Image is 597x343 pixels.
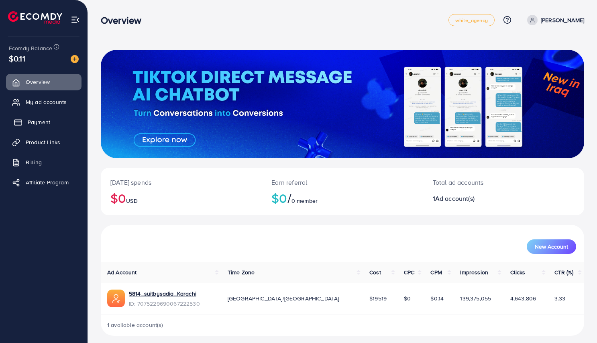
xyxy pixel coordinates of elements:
a: Payment [6,114,82,130]
span: 1 available account(s) [107,321,163,329]
button: New Account [527,239,576,254]
span: Billing [26,158,42,166]
p: [DATE] spends [110,178,252,187]
span: $0 [404,294,411,302]
span: CTR (%) [554,268,573,276]
span: $0.14 [430,294,444,302]
span: Ecomdy Balance [9,44,52,52]
span: [GEOGRAPHIC_DATA]/[GEOGRAPHIC_DATA] [228,294,339,302]
span: 139,375,055 [460,294,491,302]
span: Payment [28,118,50,126]
span: Cost [369,268,381,276]
span: / [287,189,291,207]
iframe: Chat [563,307,591,337]
span: Overview [26,78,50,86]
h3: Overview [101,14,148,26]
img: ic-ads-acc.e4c84228.svg [107,290,125,307]
span: CPC [404,268,414,276]
span: My ad accounts [26,98,67,106]
a: white_agency [448,14,495,26]
p: [PERSON_NAME] [541,15,584,25]
span: Impression [460,268,488,276]
p: Earn referral [271,178,413,187]
a: [PERSON_NAME] [524,15,584,25]
span: ID: 7075229690067222530 [129,300,200,308]
span: 3.33 [554,294,566,302]
a: Affiliate Program [6,174,82,190]
span: $0.11 [9,53,25,64]
img: logo [8,11,62,24]
span: $19519 [369,294,387,302]
span: Affiliate Program [26,178,69,186]
h2: $0 [110,190,252,206]
p: Total ad accounts [433,178,534,187]
span: Ad account(s) [435,194,475,203]
span: Time Zone [228,268,255,276]
span: Ad Account [107,268,137,276]
img: image [71,55,79,63]
span: Clicks [510,268,526,276]
h2: $0 [271,190,413,206]
a: Product Links [6,134,82,150]
span: USD [126,197,137,205]
img: menu [71,15,80,24]
span: 4,643,806 [510,294,536,302]
a: Overview [6,74,82,90]
h2: 1 [433,195,534,202]
span: white_agency [455,18,488,23]
a: My ad accounts [6,94,82,110]
a: 5814_suitbysadia_Karachi [129,290,200,298]
a: Billing [6,154,82,170]
span: New Account [535,244,568,249]
span: 0 member [291,197,318,205]
span: Product Links [26,138,60,146]
span: CPM [430,268,442,276]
